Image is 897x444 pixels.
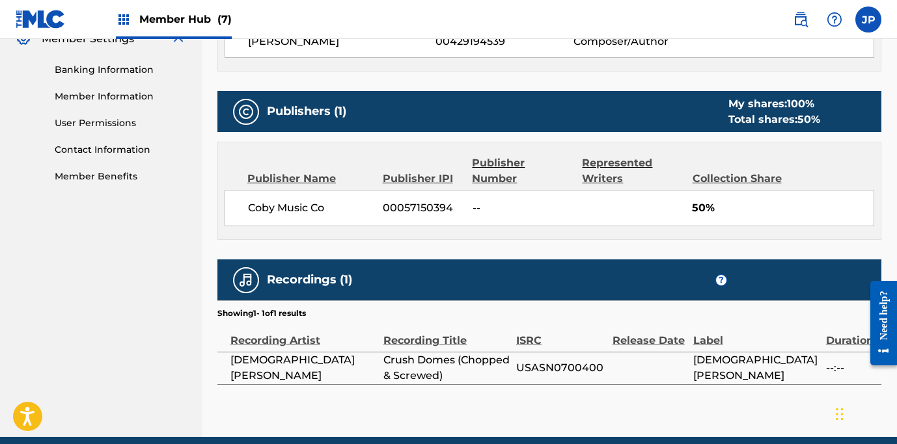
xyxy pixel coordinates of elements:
[693,319,820,348] div: Label
[217,307,306,319] p: Showing 1 - 1 of 1 results
[55,170,186,183] a: Member Benefits
[827,12,842,27] img: help
[797,113,820,125] span: 50 %
[267,272,352,287] h5: Recordings (1)
[230,352,377,384] span: [DEMOGRAPHIC_DATA] [PERSON_NAME]
[692,200,874,216] span: 50%
[247,171,373,187] div: Publisher Name
[383,171,463,187] div: Publisher IPI
[728,112,820,127] div: Total shares:
[116,12,131,27] img: Top Rightsholders
[582,155,682,187] div: Represented Writers
[826,319,875,348] div: Duration
[230,319,377,348] div: Recording Artist
[472,155,572,187] div: Publisher Number
[516,319,606,348] div: ISRC
[861,271,897,376] iframe: Resource Center
[16,10,66,29] img: MLC Logo
[836,395,844,434] div: Drag
[855,7,881,33] div: User Menu
[42,31,134,47] span: Member Settings
[248,34,435,49] span: [PERSON_NAME]
[693,352,820,384] span: [DEMOGRAPHIC_DATA] [PERSON_NAME]
[832,382,897,444] iframe: Chat Widget
[613,319,687,348] div: Release Date
[55,90,186,103] a: Member Information
[383,319,510,348] div: Recording Title
[716,275,726,285] span: ?
[516,360,606,376] span: USASN0700400
[788,7,814,33] a: Public Search
[217,13,232,25] span: (7)
[435,34,573,49] span: 00429194539
[383,200,463,216] span: 00057150394
[238,272,254,288] img: Recordings
[267,104,346,119] h5: Publishers (1)
[139,12,232,27] span: Member Hub
[473,200,573,216] span: --
[693,171,786,187] div: Collection Share
[383,352,510,384] span: Crush Domes (Chopped & Screwed)
[787,98,814,110] span: 100 %
[55,116,186,130] a: User Permissions
[16,31,31,47] img: Member Settings
[821,7,848,33] div: Help
[728,96,820,112] div: My shares:
[793,12,808,27] img: search
[248,200,373,216] span: Coby Music Co
[826,360,875,376] span: --:--
[238,104,254,120] img: Publishers
[573,34,698,49] span: Composer/Author
[55,143,186,157] a: Contact Information
[55,63,186,77] a: Banking Information
[171,31,186,47] img: expand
